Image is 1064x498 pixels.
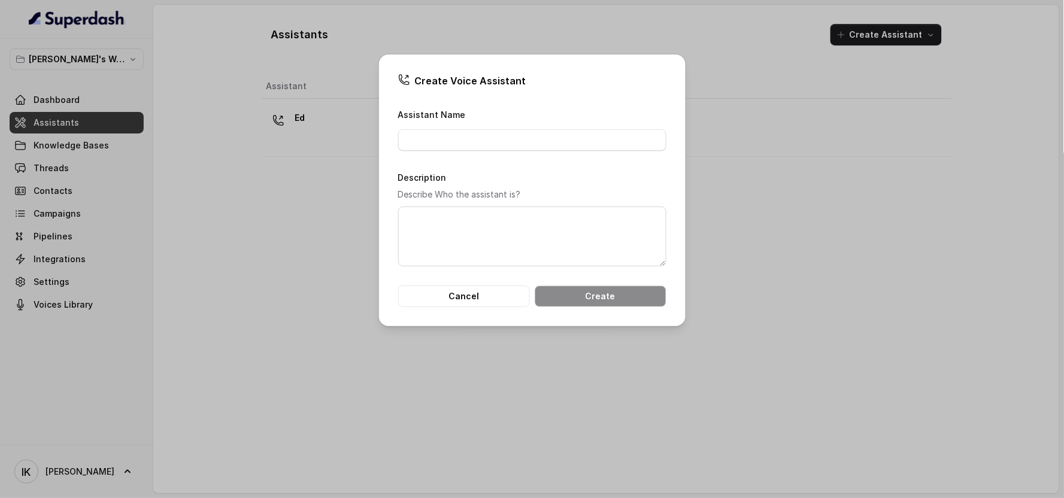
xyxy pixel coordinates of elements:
[398,110,466,120] label: Assistant Name
[535,286,666,307] button: Create
[398,74,666,88] h2: Create Voice Assistant
[398,187,666,202] p: Describe Who the assistant is?
[398,286,530,307] button: Cancel
[398,172,447,183] label: Description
